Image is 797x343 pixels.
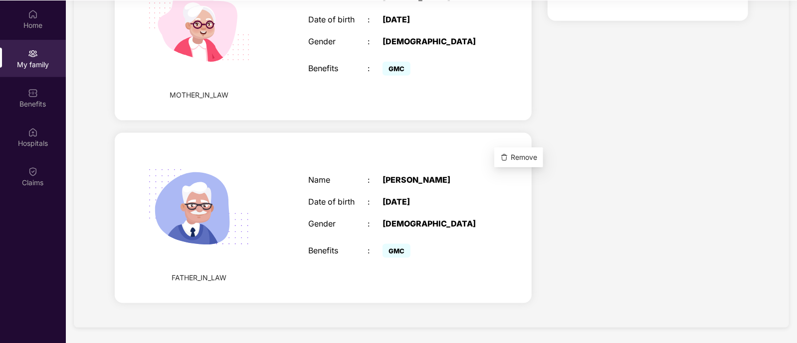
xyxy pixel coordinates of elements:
img: svg+xml;base64,PHN2ZyBpZD0iSG9zcGl0YWxzIiB4bWxucz0iaHR0cDovL3d3dy53My5vcmcvMjAwMC9zdmciIHdpZHRoPS... [28,127,38,137]
div: : [368,64,383,73]
div: [DATE] [383,15,487,24]
span: FATHER_IN_LAW [172,272,226,283]
div: [DEMOGRAPHIC_DATA] [383,219,487,229]
div: [DATE] [383,197,487,207]
div: Gender [308,37,368,46]
div: Gender [308,219,368,229]
span: MOTHER_IN_LAW [170,90,228,101]
div: Benefits [308,64,368,73]
div: Name [308,175,368,185]
img: svg+xml;base64,PHN2ZyBpZD0iQmVuZWZpdHMiIHhtbG5zPSJodHRwOi8vd3d3LnczLm9yZy8yMDAwL3N2ZyIgd2lkdGg9Ij... [28,88,38,98]
div: : [368,15,383,24]
img: svg+xml;base64,PHN2ZyBpZD0iSG9tZSIgeG1sbnM9Imh0dHA6Ly93d3cudzMub3JnLzIwMDAvc3ZnIiB3aWR0aD0iMjAiIG... [28,9,38,19]
img: svg+xml;base64,PHN2ZyBpZD0iQ2xhaW0iIHhtbG5zPSJodHRwOi8vd3d3LnczLm9yZy8yMDAwL3N2ZyIgd2lkdGg9IjIwIi... [28,166,38,176]
img: svg+xml;base64,PHN2ZyB3aWR0aD0iMjAiIGhlaWdodD0iMjAiIHZpZXdCb3g9IjAgMCAyMCAyMCIgZmlsbD0ibm9uZSIgeG... [28,48,38,58]
div: : [368,37,383,46]
div: : [368,175,383,185]
span: GMC [383,62,410,76]
div: Date of birth [308,15,368,24]
div: [DEMOGRAPHIC_DATA] [383,37,487,46]
img: svg+xml;base64,PHN2ZyBpZD0iRGVsZXRlLTMyeDMyIiB4bWxucz0iaHR0cDovL3d3dy53My5vcmcvMjAwMC9zdmciIHdpZH... [500,153,508,161]
div: [PERSON_NAME] [383,175,487,185]
div: : [368,219,383,229]
span: Remove [511,152,537,163]
img: svg+xml;base64,PHN2ZyB4bWxucz0iaHR0cDovL3d3dy53My5vcmcvMjAwMC9zdmciIHhtbG5zOnhsaW5rPSJodHRwOi8vd3... [134,143,264,272]
div: Date of birth [308,197,368,207]
div: : [368,197,383,207]
span: GMC [383,244,410,258]
div: Benefits [308,246,368,255]
div: : [368,246,383,255]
